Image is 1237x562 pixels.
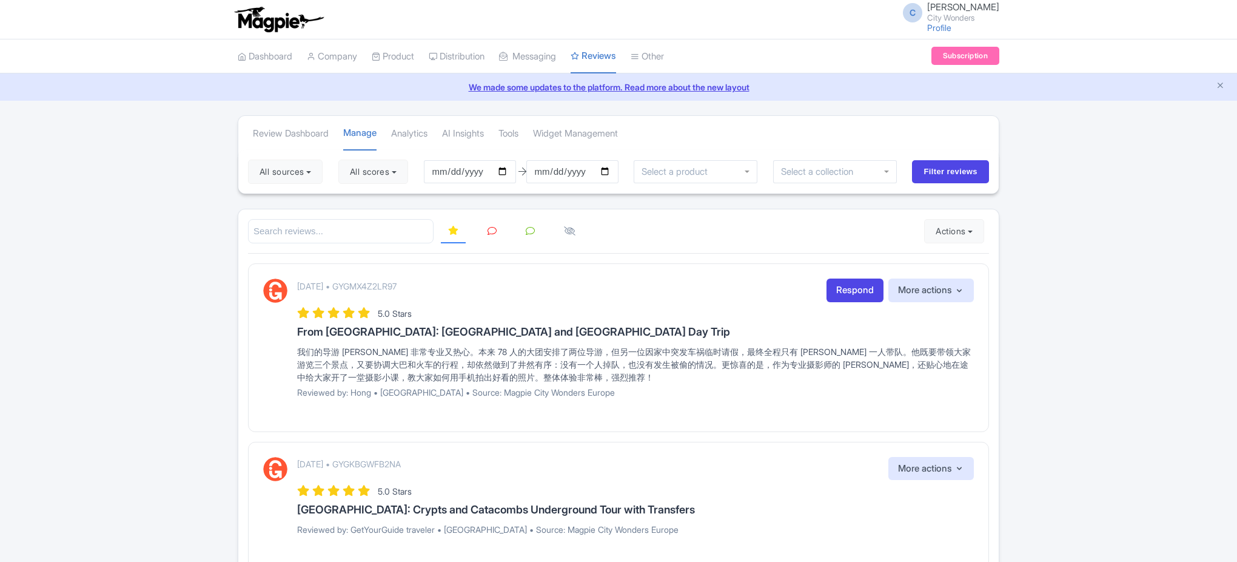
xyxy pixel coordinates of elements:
a: Product [372,40,414,73]
span: [PERSON_NAME] [927,1,999,13]
a: Review Dashboard [253,117,329,151]
img: GetYourGuide Logo [263,279,287,303]
button: More actions [888,457,974,481]
button: Close announcement [1216,80,1225,93]
a: Tools [498,117,518,151]
a: Reviews [571,39,616,74]
img: GetYourGuide Logo [263,457,287,481]
a: Dashboard [238,40,292,73]
a: Distribution [429,40,484,73]
a: Company [307,40,357,73]
button: More actions [888,279,974,302]
a: We made some updates to the platform. Read more about the new layout [7,81,1230,93]
button: All scores [338,160,408,184]
span: 5.0 Stars [378,308,412,319]
h3: [GEOGRAPHIC_DATA]: Crypts and Catacombs Underground Tour with Transfers [297,504,974,516]
a: AI Insights [442,117,484,151]
button: Actions [924,219,984,243]
input: Select a collection [781,166,862,177]
span: C [903,3,922,22]
a: Subscription [931,47,999,65]
button: All sources [248,160,323,184]
div: 我们的导游 [PERSON_NAME] 非常专业又热心。本来 78 人的大团安排了两位导游，但另一位因家中突发车祸临时请假，最终全程只有 [PERSON_NAME] 一人带队。他既要带领大家游览... [297,345,974,384]
a: Messaging [499,40,556,73]
input: Filter reviews [912,160,989,183]
a: Widget Management [533,117,618,151]
a: Other [631,40,664,73]
a: Profile [927,22,951,33]
p: Reviewed by: GetYourGuide traveler • [GEOGRAPHIC_DATA] • Source: Magpie City Wonders Europe [297,523,974,536]
img: logo-ab69f6fb50320c5b225c76a69d11143b.png [232,6,326,33]
p: [DATE] • GYGKBGWFB2NA [297,458,401,470]
a: C [PERSON_NAME] City Wonders [896,2,999,22]
input: Search reviews... [248,219,434,244]
span: 5.0 Stars [378,486,412,496]
a: Analytics [391,117,427,151]
h3: From [GEOGRAPHIC_DATA]: [GEOGRAPHIC_DATA] and [GEOGRAPHIC_DATA] Day Trip [297,326,974,338]
p: Reviewed by: Hong • [GEOGRAPHIC_DATA] • Source: Magpie City Wonders Europe [297,386,974,399]
input: Select a product [642,166,714,177]
small: City Wonders [927,14,999,22]
a: Respond [826,279,883,302]
p: [DATE] • GYGMX4Z2LR97 [297,280,397,293]
a: Manage [343,117,377,151]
